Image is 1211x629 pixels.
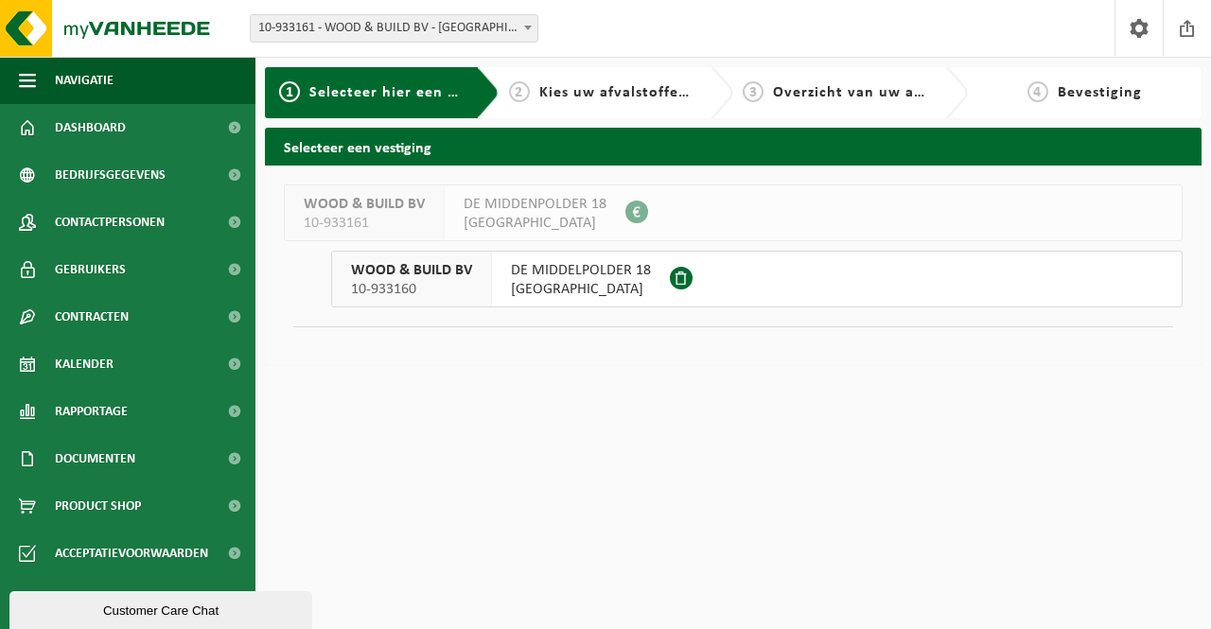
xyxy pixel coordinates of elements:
span: 2 [509,81,530,102]
span: Bevestiging [1058,85,1142,100]
span: 1 [279,81,300,102]
span: Selecteer hier een vestiging [309,85,514,100]
span: WOOD & BUILD BV [304,195,425,214]
span: WOOD & BUILD BV [351,261,472,280]
span: Overzicht van uw aanvraag [773,85,973,100]
span: Acceptatievoorwaarden [55,530,208,577]
span: [GEOGRAPHIC_DATA] [464,214,606,233]
span: Navigatie [55,57,114,104]
span: 10-933161 [304,214,425,233]
span: DE MIDDELPOLDER 18 [511,261,651,280]
span: Dashboard [55,104,126,151]
span: 4 [1027,81,1048,102]
span: Gebruikers [55,246,126,293]
span: Contactpersonen [55,199,165,246]
span: Kies uw afvalstoffen en recipiënten [539,85,799,100]
span: Product Shop [55,482,141,530]
span: 10-933160 [351,280,472,299]
span: Kalender [55,341,114,388]
span: [GEOGRAPHIC_DATA] [511,280,651,299]
span: Bedrijfsgegevens [55,151,166,199]
span: Rapportage [55,388,128,435]
span: 10-933161 - WOOD & BUILD BV - MIDDELKERKE [251,15,537,42]
iframe: chat widget [9,587,316,629]
span: 10-933161 - WOOD & BUILD BV - MIDDELKERKE [250,14,538,43]
span: Contracten [55,293,129,341]
span: 3 [743,81,763,102]
h2: Selecteer een vestiging [265,128,1202,165]
button: WOOD & BUILD BV 10-933160 DE MIDDELPOLDER 18[GEOGRAPHIC_DATA] [331,251,1183,307]
span: Documenten [55,435,135,482]
span: DE MIDDENPOLDER 18 [464,195,606,214]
